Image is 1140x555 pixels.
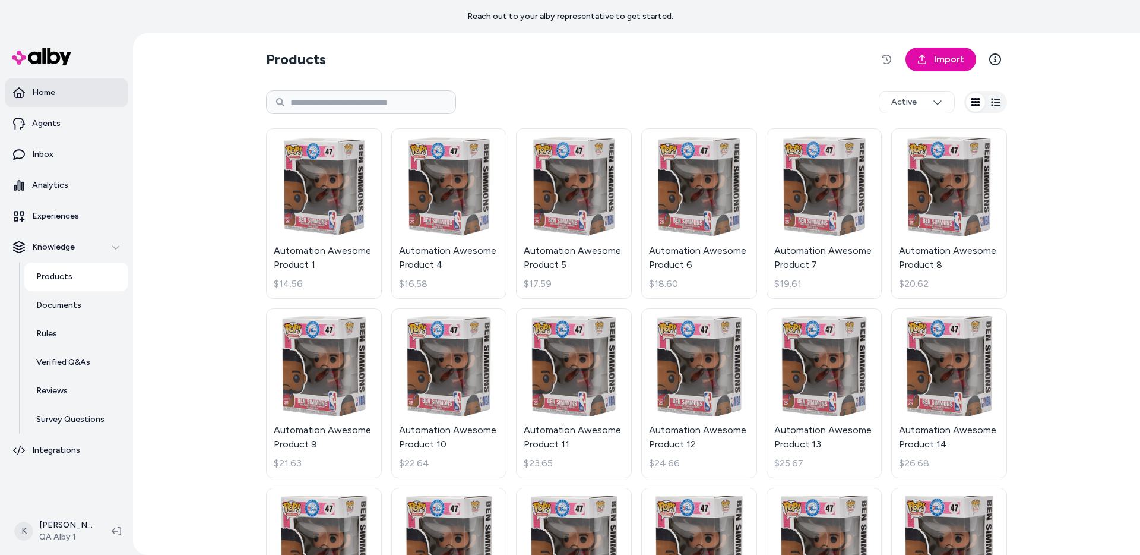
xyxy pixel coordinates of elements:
[24,320,128,348] a: Rules
[266,50,326,69] h2: Products
[39,531,93,543] span: QA Alby 1
[934,52,964,67] span: Import
[12,48,71,65] img: alby Logo
[14,522,33,541] span: K
[24,405,128,434] a: Survey Questions
[467,11,673,23] p: Reach out to your alby representative to get started.
[5,171,128,200] a: Analytics
[5,109,128,138] a: Agents
[266,128,382,299] a: Automation Awesome Product 1Automation Awesome Product 1$14.56
[36,299,81,311] p: Documents
[24,377,128,405] a: Reviews
[24,348,128,377] a: Verified Q&As
[891,308,1007,479] a: Automation Awesome Product 14Automation Awesome Product 14$26.68
[32,179,68,191] p: Analytics
[32,118,61,130] p: Agents
[32,444,80,456] p: Integrations
[32,87,55,99] p: Home
[516,128,632,299] a: Automation Awesome Product 5Automation Awesome Product 5$17.59
[5,233,128,261] button: Knowledge
[5,78,128,107] a: Home
[767,128,882,299] a: Automation Awesome Product 7Automation Awesome Product 7$19.61
[391,308,507,479] a: Automation Awesome Product 10Automation Awesome Product 10$22.64
[32,210,79,222] p: Experiences
[32,149,53,160] p: Inbox
[36,271,72,283] p: Products
[36,357,90,368] p: Verified Q&As
[516,308,632,479] a: Automation Awesome Product 11Automation Awesome Product 11$23.65
[5,436,128,465] a: Integrations
[5,202,128,231] a: Experiences
[641,128,757,299] a: Automation Awesome Product 6Automation Awesome Product 6$18.60
[24,263,128,291] a: Products
[24,291,128,320] a: Documents
[39,519,93,531] p: [PERSON_NAME]
[879,91,955,113] button: Active
[36,385,68,397] p: Reviews
[891,128,1007,299] a: Automation Awesome Product 8Automation Awesome Product 8$20.62
[391,128,507,299] a: Automation Awesome Product 4Automation Awesome Product 4$16.58
[36,414,104,425] p: Survey Questions
[7,512,102,550] button: K[PERSON_NAME]QA Alby 1
[5,140,128,169] a: Inbox
[266,308,382,479] a: Automation Awesome Product 9Automation Awesome Product 9$21.63
[905,48,976,71] a: Import
[641,308,757,479] a: Automation Awesome Product 12Automation Awesome Product 12$24.66
[767,308,882,479] a: Automation Awesome Product 13Automation Awesome Product 13$25.67
[32,241,75,253] p: Knowledge
[36,328,57,340] p: Rules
